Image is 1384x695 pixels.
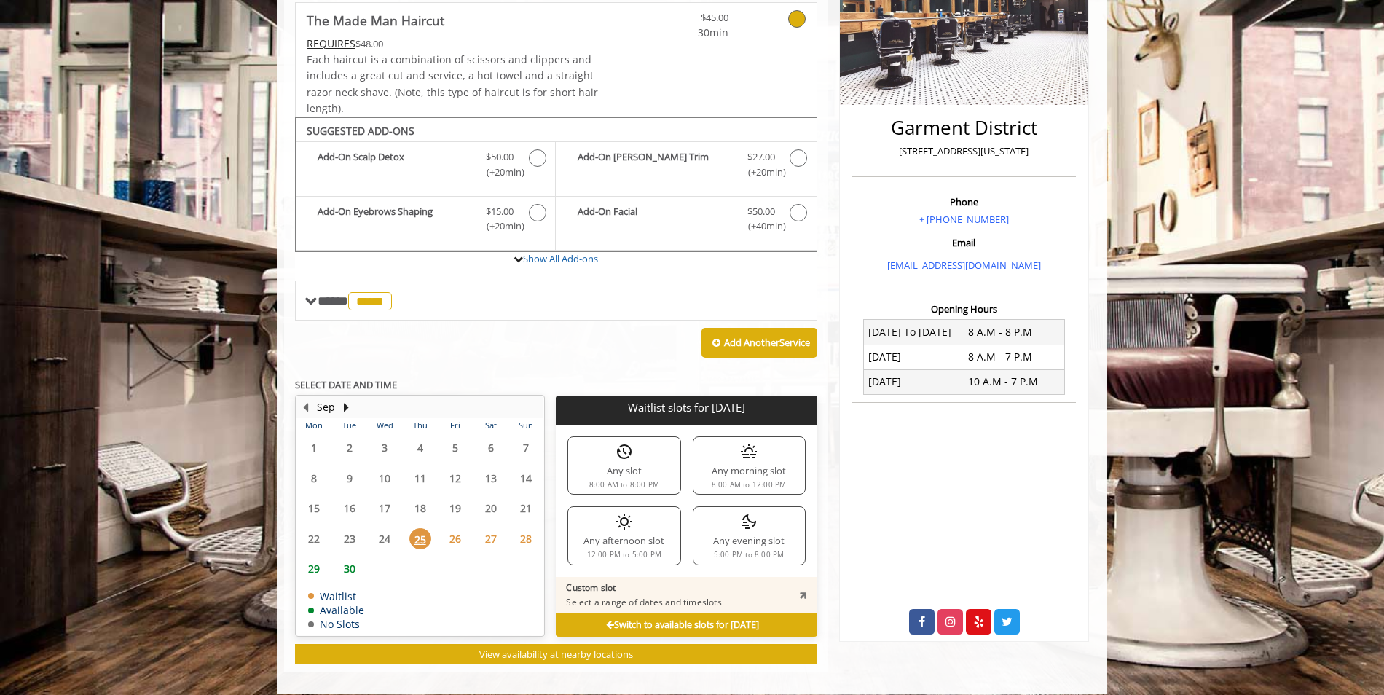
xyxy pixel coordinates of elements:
td: 10 A.M - 7 P.M [964,369,1064,394]
span: $15.00 [486,204,514,219]
td: Select day26 [438,524,473,554]
td: [DATE] [864,345,964,369]
th: Wed [367,418,402,433]
td: [DATE] To [DATE] [864,320,964,345]
td: Select day25 [402,524,437,554]
b: Switch to available slots for [DATE] [606,619,759,631]
h3: Phone [856,197,1072,207]
th: Sat [473,418,508,433]
div: The Made Man Haircut Add-onS [295,117,817,253]
button: View availability at nearby locations [295,644,817,665]
span: 28 [515,528,537,549]
span: Each haircut is a combination of scissors and clippers and includes a great cut and service, a ho... [307,52,598,115]
a: Show All Add-ons [523,252,598,265]
p: Custom slot [566,582,721,594]
div: Any afternoon slot12:00 PM to 5:00 PM [567,506,680,565]
img: any evening slot [740,513,758,530]
div: 12:00 PM to 5:00 PM [587,551,662,559]
td: Select day27 [473,524,508,554]
td: Select day30 [331,554,366,584]
span: 26 [444,528,466,549]
th: Fri [438,418,473,433]
td: No Slots [308,619,364,629]
span: 27 [480,528,502,549]
div: 8:00 AM to 8:00 PM [589,482,660,489]
span: (+40min ) [739,219,782,234]
span: $27.00 [747,149,775,165]
td: [DATE] [864,369,964,394]
a: + [PHONE_NUMBER] [919,213,1009,226]
h3: Email [856,237,1072,248]
th: Sun [508,418,544,433]
span: 29 [303,558,325,579]
img: any afternoon slot [616,513,633,530]
label: Add-On Eyebrows Shaping [303,204,548,238]
p: Waitlist slots for [DATE] [562,401,811,414]
span: This service needs some Advance to be paid before we block your appointment [307,36,355,50]
div: $48.00 [307,36,599,52]
span: View availability at nearby locations [479,648,633,661]
b: Add-On Scalp Detox [318,149,471,180]
div: Custom slotSelect a range of dates and timeslots [556,577,817,613]
a: $45.00 [642,3,728,42]
th: Tue [331,418,366,433]
div: 8:00 AM to 12:00 PM [712,482,787,489]
h2: Garment District [856,117,1072,138]
button: Add AnotherService [701,328,817,358]
a: [EMAIL_ADDRESS][DOMAIN_NAME] [887,259,1041,272]
span: (+20min ) [739,165,782,180]
span: (+20min ) [479,219,522,234]
span: $50.00 [747,204,775,219]
img: any morning slot [740,443,758,460]
h3: Opening Hours [852,304,1076,314]
img: any slot [616,443,633,460]
b: The Made Man Haircut [307,10,444,31]
span: 25 [409,528,431,549]
span: $50.00 [486,149,514,165]
b: Add-On [PERSON_NAME] Trim [578,149,732,180]
td: 8 A.M - 8 P.M [964,320,1064,345]
label: Add-On Scalp Detox [303,149,548,184]
b: Add-On Facial [578,204,732,235]
b: SELECT DATE AND TIME [295,378,397,391]
div: Any evening slot5:00 PM to 8:00 PM [693,506,806,565]
td: Available [308,605,364,616]
div: Any morning slot8:00 AM to 12:00 PM [693,436,806,495]
td: Select day28 [508,524,544,554]
div: 5:00 PM to 8:00 PM [714,551,785,559]
span: (+20min ) [479,165,522,180]
b: SUGGESTED ADD-ONS [307,124,414,138]
span: 30min [642,25,728,41]
div: Switch to available slots for [DATE] [556,613,817,637]
p: [STREET_ADDRESS][US_STATE] [856,144,1072,159]
label: Add-On Beard Trim [563,149,809,184]
td: Select day29 [296,554,331,584]
button: Sep [317,399,335,415]
button: Previous Month [299,399,311,415]
label: Add-On Facial [563,204,809,238]
th: Mon [296,418,331,433]
b: Add-On Eyebrows Shaping [318,204,471,235]
td: Waitlist [308,591,364,602]
th: Thu [402,418,437,433]
td: 8 A.M - 7 P.M [964,345,1064,369]
button: Next Month [340,399,352,415]
span: 30 [339,558,361,579]
div: Any slot8:00 AM to 8:00 PM [567,436,680,495]
p: Select a range of dates and timeslots [566,597,721,608]
b: Add Another Service [724,336,810,349]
